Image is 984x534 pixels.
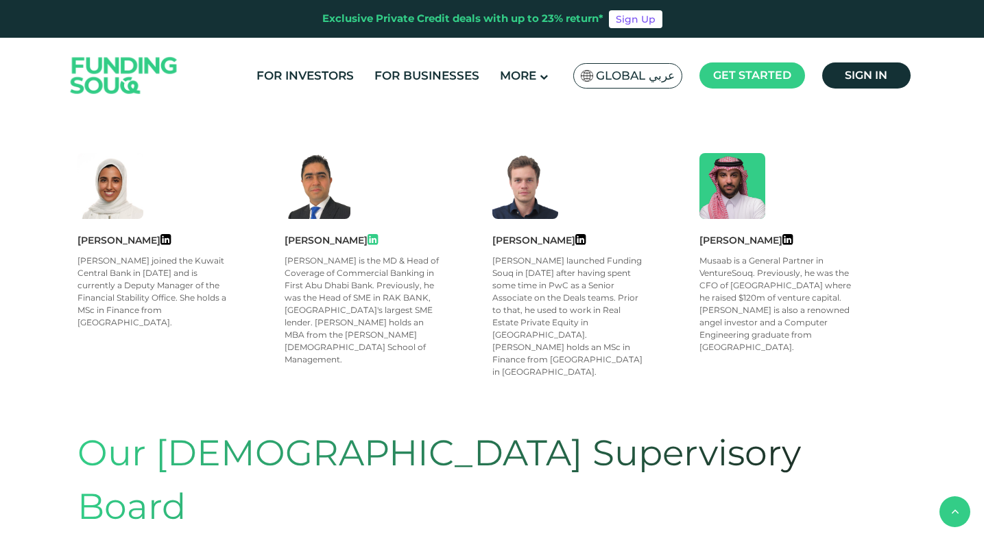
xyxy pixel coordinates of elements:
[609,10,662,28] a: Sign Up
[285,233,492,248] div: [PERSON_NAME]
[371,65,483,87] a: For Businesses
[77,255,233,329] div: [PERSON_NAME] joined the Kuwait Central Bank in [DATE] and is currently a Deputy Manager of the F...
[939,496,970,527] button: back
[77,153,143,219] img: Member Image
[492,233,700,248] div: [PERSON_NAME]
[713,69,791,82] span: Get started
[253,65,357,87] a: For Investors
[322,11,603,27] div: Exclusive Private Credit deals with up to 23% return*
[699,233,907,248] div: [PERSON_NAME]
[285,255,440,366] div: [PERSON_NAME] is the MD & Head of Coverage of Commercial Banking in First Abu Dhabi Bank. Previou...
[492,153,558,219] img: Member Image
[77,431,801,528] span: Our [DEMOGRAPHIC_DATA] Supervisory Board
[492,255,648,378] div: [PERSON_NAME] launched Funding Souq in [DATE] after having spent some time in PwC as a Senior Ass...
[285,153,350,219] img: Member Image
[57,41,191,111] img: Logo
[699,153,765,219] img: Member Image
[581,70,593,82] img: SA Flag
[845,69,887,82] span: Sign in
[596,68,675,84] span: Global عربي
[77,233,285,248] div: [PERSON_NAME]
[822,62,911,89] a: Sign in
[500,69,536,82] span: More
[699,255,855,353] div: Musaab is a General Partner in VentureSouq. Previously, he was the CFO of [GEOGRAPHIC_DATA] where...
